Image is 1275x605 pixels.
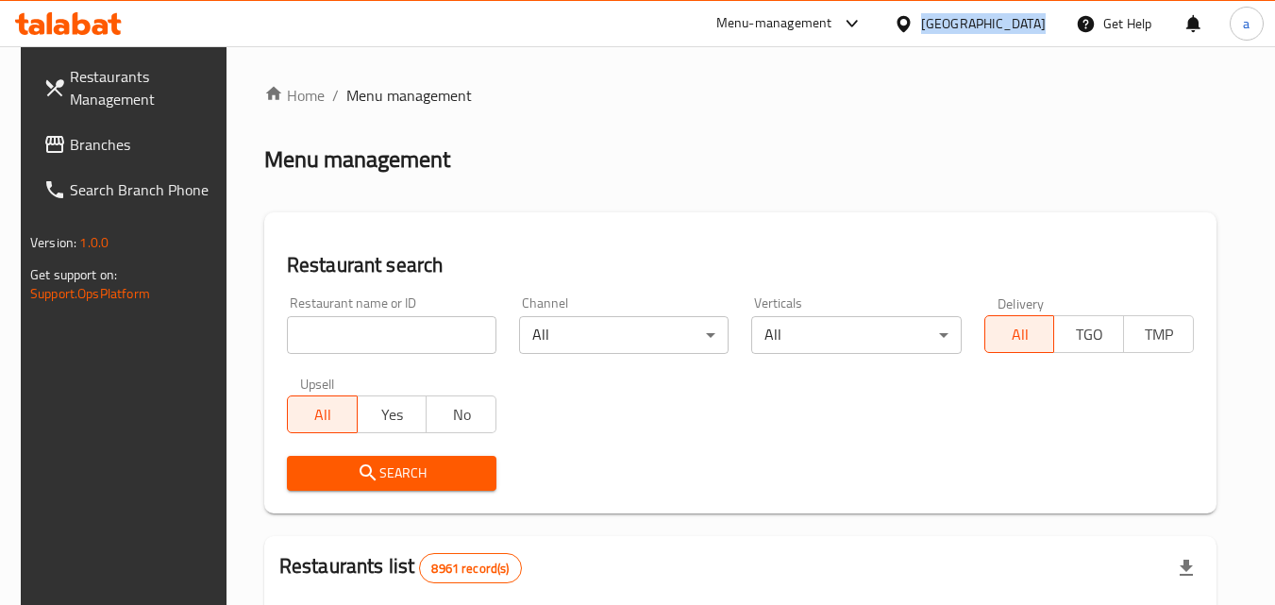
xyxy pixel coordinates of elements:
div: Total records count [419,553,521,583]
li: / [332,84,339,107]
span: Menu management [346,84,472,107]
label: Upsell [300,377,335,390]
h2: Restaurant search [287,251,1194,279]
a: Branches [28,122,234,167]
span: Get support on: [30,262,117,287]
span: Restaurants Management [70,65,219,110]
label: Delivery [998,296,1045,310]
div: All [751,316,961,354]
button: No [426,395,496,433]
h2: Restaurants list [279,552,522,583]
nav: breadcrumb [264,84,1216,107]
span: Yes [365,401,420,429]
span: Branches [70,133,219,156]
span: All [295,401,350,429]
div: Export file [1164,546,1209,591]
a: Support.OpsPlatform [30,281,150,306]
a: Search Branch Phone [28,167,234,212]
a: Home [264,84,325,107]
a: Restaurants Management [28,54,234,122]
div: All [519,316,729,354]
button: All [984,315,1055,353]
span: Version: [30,230,76,255]
button: All [287,395,358,433]
span: 8961 record(s) [420,560,520,578]
button: Search [287,456,496,491]
h2: Menu management [264,144,450,175]
span: TGO [1062,321,1116,348]
button: TMP [1123,315,1194,353]
span: 1.0.0 [79,230,109,255]
button: Yes [357,395,428,433]
button: TGO [1053,315,1124,353]
span: Search [302,462,481,485]
div: [GEOGRAPHIC_DATA] [921,13,1046,34]
input: Search for restaurant name or ID.. [287,316,496,354]
div: Menu-management [716,12,832,35]
span: a [1243,13,1250,34]
span: TMP [1132,321,1186,348]
span: No [434,401,489,429]
span: Search Branch Phone [70,178,219,201]
span: All [993,321,1048,348]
